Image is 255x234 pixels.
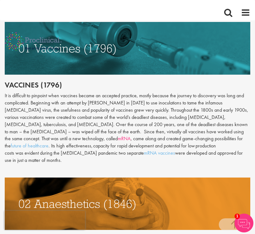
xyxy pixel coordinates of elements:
img: vaccines [5,22,250,74]
span: 1 [235,214,240,219]
a: future of healthcare [11,142,48,149]
iframe: reCAPTCHA [4,211,85,230]
a: mRNA [118,135,131,142]
a: mRNA vaccines [144,150,175,156]
div: It is difficult to pinpoint when vaccines became an accepted practice, mostly because the journey... [5,92,250,164]
h2: Vaccines (1796) [5,81,250,89]
img: Chatbot [235,214,253,232]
